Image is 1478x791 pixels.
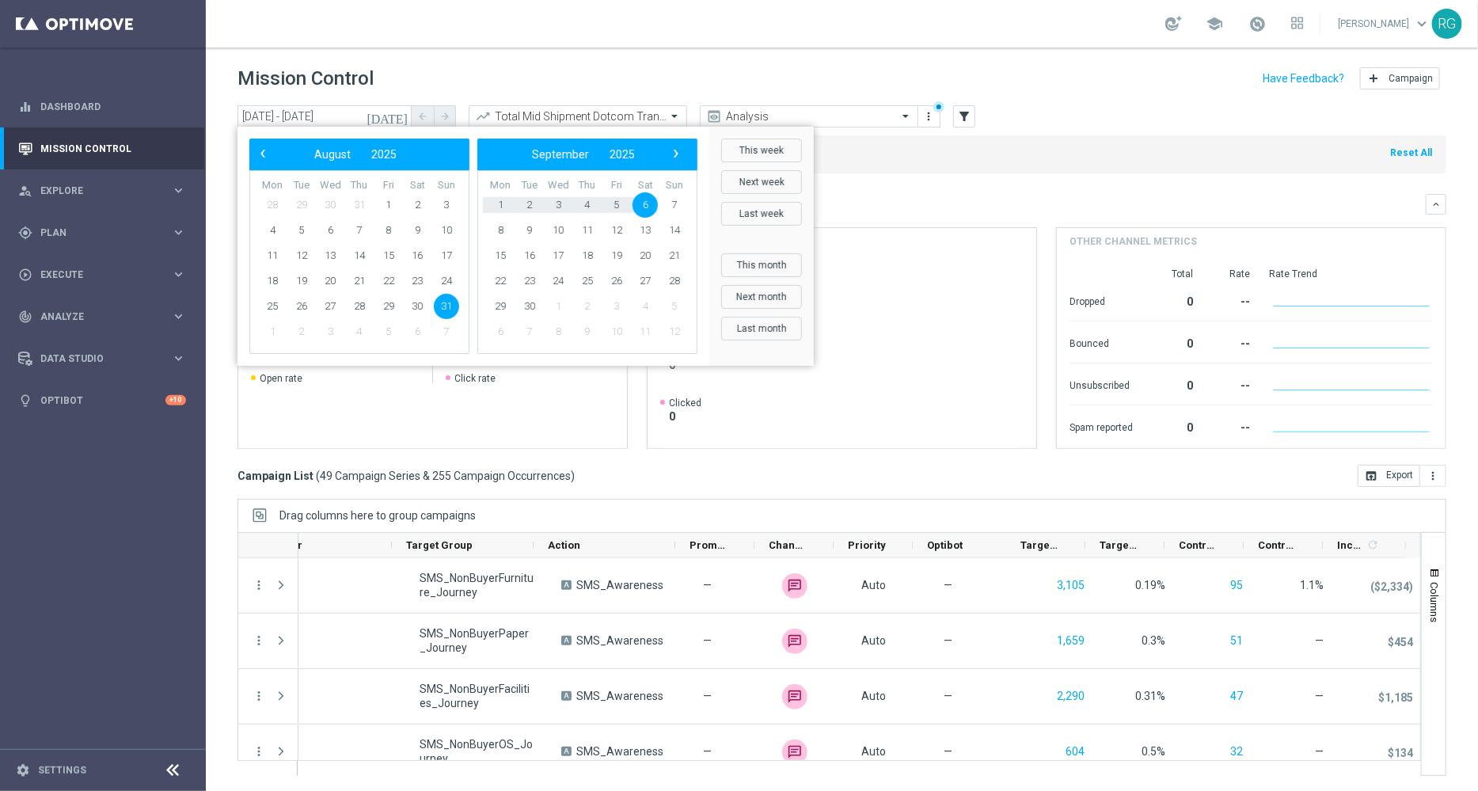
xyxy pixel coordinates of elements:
span: September [532,148,589,161]
span: 3 [604,294,629,319]
span: Open rate [260,372,302,385]
div: Press SPACE to select this row. [238,669,298,724]
span: 22 [376,268,401,294]
span: Auto [861,690,886,702]
span: 27 [633,268,658,294]
div: Unsubscribed [1070,371,1133,397]
i: more_vert [1427,470,1439,482]
div: Plan [18,226,171,240]
button: more_vert [252,744,266,759]
button: › [665,144,686,165]
button: 32 [1229,742,1244,762]
div: 0 [1152,329,1193,355]
button: more_vert [1420,465,1446,487]
i: keyboard_arrow_down [1431,199,1442,210]
button: equalizer Dashboard [17,101,187,113]
span: 5 [662,294,687,319]
h3: Campaign List [237,469,575,483]
span: 25 [575,268,600,294]
span: 17 [545,243,571,268]
th: weekday [345,179,374,192]
span: 8 [545,319,571,344]
i: arrow_back [417,111,428,122]
span: Calculate column [1364,536,1379,553]
button: 3,105 [1055,576,1086,595]
span: 3 [317,319,343,344]
span: 2 [575,294,600,319]
span: 13 [633,218,658,243]
span: Control Customers [1179,539,1217,551]
div: Press SPACE to select this row. [106,614,1420,669]
span: 0.19% [1135,579,1165,591]
div: Press SPACE to select this row. [238,558,298,614]
span: 25 [260,294,285,319]
th: weekday [659,179,689,192]
th: weekday [287,179,317,192]
span: SMS_NonBuyerOS_Journey [420,737,534,766]
button: August [304,144,361,165]
span: 11 [260,243,285,268]
span: Columns [1428,582,1441,622]
img: Digital SMS marketing [782,629,807,654]
span: 3 [545,192,571,218]
bs-datepicker-navigation-view: ​ ​ ​ [253,144,458,165]
button: ‹ [253,144,274,165]
span: 4 [347,319,372,344]
th: weekday [431,179,461,192]
span: 8 [376,218,401,243]
span: Channel [769,539,807,551]
i: lightbulb [18,394,32,408]
span: August [314,148,351,161]
div: -- [1212,413,1250,439]
div: Mission Control [18,127,186,169]
span: SMS_NonBuyerFurniture_Journey [420,571,534,599]
img: Digital SMS marketing [782,684,807,709]
span: Priority [848,539,886,551]
span: 5 [376,319,401,344]
button: Last week [721,202,802,226]
span: 31 [347,192,372,218]
button: gps_fixed Plan keyboard_arrow_right [17,226,187,239]
span: ( [316,469,320,483]
span: SMS_Awareness [576,633,663,648]
p: $1,185 [1378,690,1413,705]
ng-select: Analysis [700,105,918,127]
span: ) [571,469,575,483]
button: filter_alt [953,105,975,127]
span: 8 [488,218,513,243]
button: Next month [721,285,802,309]
bs-daterangepicker-container: calendar [237,127,814,366]
span: 28 [662,268,687,294]
span: Execute [40,270,171,280]
i: more_vert [252,633,266,648]
span: ‹ [253,143,273,164]
button: open_in_browser Export [1358,465,1420,487]
span: 15 [376,243,401,268]
button: track_changes Analyze keyboard_arrow_right [17,310,187,323]
span: 0.31% [1135,690,1165,702]
span: 1 [260,319,285,344]
div: Press SPACE to select this row. [106,558,1420,614]
span: 15 [488,243,513,268]
span: 0.3% [1142,634,1165,647]
button: Reset All [1389,144,1434,162]
span: 5 [604,192,629,218]
span: 31 [434,294,459,319]
span: 4 [575,192,600,218]
span: 21 [662,243,687,268]
div: Analyze [18,310,171,324]
span: › [666,143,686,164]
span: SMS_Awareness [576,578,663,592]
span: 30 [517,294,542,319]
span: Auto [861,579,886,591]
span: 14 [347,243,372,268]
span: 24 [434,268,459,294]
div: person_search Explore keyboard_arrow_right [17,184,187,197]
span: Promotions [690,539,728,551]
div: 0 [1152,371,1193,397]
span: Auto [861,634,886,647]
div: Dashboard [18,86,186,127]
button: This week [721,139,802,162]
span: 1.1% [1300,579,1324,591]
